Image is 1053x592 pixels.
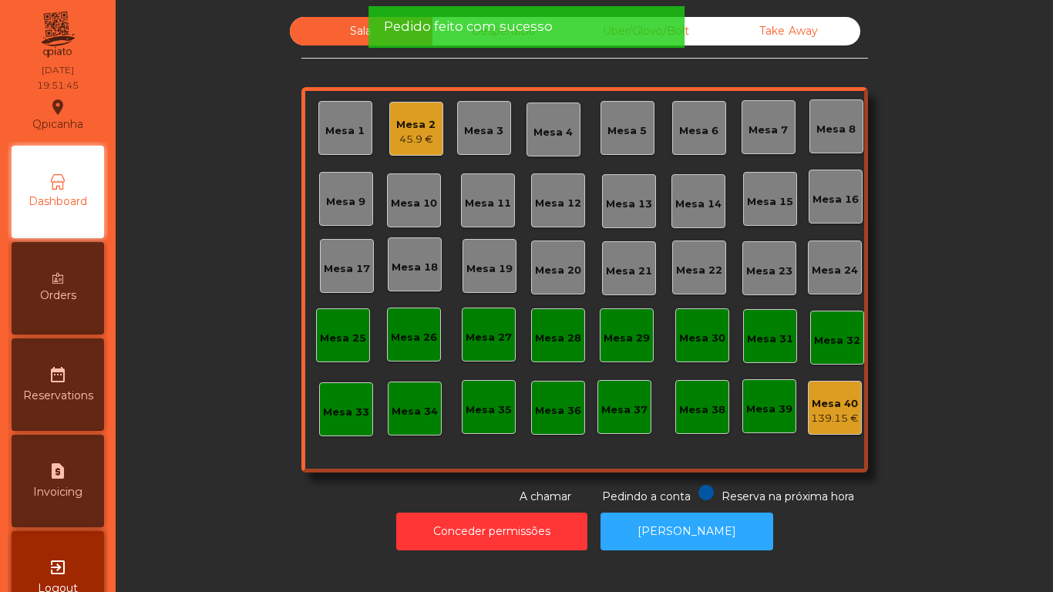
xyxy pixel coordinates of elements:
[324,261,370,277] div: Mesa 17
[722,489,854,503] span: Reserva na próxima hora
[323,405,369,420] div: Mesa 33
[520,489,571,503] span: A chamar
[326,194,365,210] div: Mesa 9
[465,196,511,211] div: Mesa 11
[40,288,76,304] span: Orders
[466,261,513,277] div: Mesa 19
[535,263,581,278] div: Mesa 20
[464,123,503,139] div: Mesa 3
[718,17,860,45] div: Take Away
[39,8,76,62] img: qpiato
[49,462,67,480] i: request_page
[535,331,581,346] div: Mesa 28
[533,125,573,140] div: Mesa 4
[49,558,67,577] i: exit_to_app
[23,388,93,404] span: Reservations
[29,193,87,210] span: Dashboard
[811,411,859,426] div: 139.15 €
[32,96,83,134] div: Qpicanha
[811,396,859,412] div: Mesa 40
[392,260,438,275] div: Mesa 18
[320,331,366,346] div: Mesa 25
[812,192,859,207] div: Mesa 16
[812,263,858,278] div: Mesa 24
[396,117,436,133] div: Mesa 2
[606,264,652,279] div: Mesa 21
[679,123,718,139] div: Mesa 6
[604,331,650,346] div: Mesa 29
[384,17,553,36] span: Pedido feito com sucesso
[601,513,773,550] button: [PERSON_NAME]
[396,132,436,147] div: 45.9 €
[816,122,856,137] div: Mesa 8
[814,333,860,348] div: Mesa 32
[747,331,793,347] div: Mesa 31
[746,264,792,279] div: Mesa 23
[392,404,438,419] div: Mesa 34
[391,330,437,345] div: Mesa 26
[290,17,432,45] div: Sala
[33,484,82,500] span: Invoicing
[535,196,581,211] div: Mesa 12
[747,194,793,210] div: Mesa 15
[466,330,512,345] div: Mesa 27
[325,123,365,139] div: Mesa 1
[42,63,74,77] div: [DATE]
[675,197,722,212] div: Mesa 14
[391,196,437,211] div: Mesa 10
[396,513,587,550] button: Conceder permissões
[607,123,647,139] div: Mesa 5
[466,402,512,418] div: Mesa 35
[746,402,792,417] div: Mesa 39
[535,403,581,419] div: Mesa 36
[601,402,648,418] div: Mesa 37
[37,79,79,92] div: 19:51:45
[679,402,725,418] div: Mesa 38
[602,489,691,503] span: Pedindo a conta
[749,123,788,138] div: Mesa 7
[676,263,722,278] div: Mesa 22
[606,197,652,212] div: Mesa 13
[49,365,67,384] i: date_range
[679,331,725,346] div: Mesa 30
[49,98,67,116] i: location_on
